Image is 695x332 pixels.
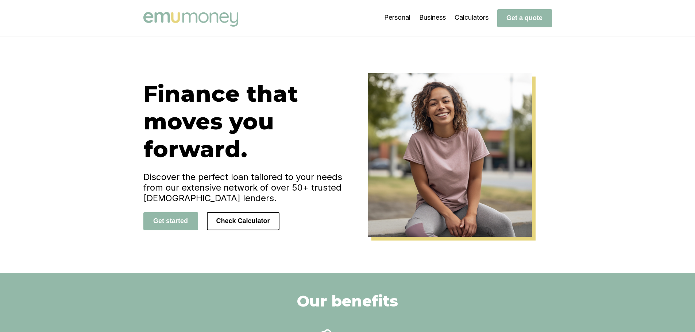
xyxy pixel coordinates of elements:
[368,73,532,237] img: Emu Money Home
[497,14,552,22] a: Get a quote
[207,212,279,230] button: Check Calculator
[143,212,198,230] button: Get started
[497,9,552,27] button: Get a quote
[143,172,348,203] h4: Discover the perfect loan tailored to your needs from our extensive network of over 50+ trusted [...
[297,292,398,310] h2: Our benefits
[207,217,279,224] a: Check Calculator
[143,217,198,224] a: Get started
[143,80,348,163] h1: Finance that moves you forward.
[143,12,238,27] img: Emu Money logo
